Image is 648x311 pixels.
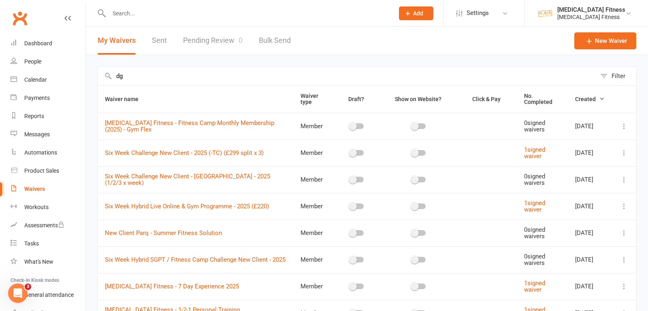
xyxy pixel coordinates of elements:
td: [DATE] [568,273,612,300]
div: General attendance [24,292,74,298]
td: Member [293,220,334,246]
span: 0 signed waivers [524,226,545,240]
iframe: Intercom live chat [8,283,28,303]
a: What's New [11,253,85,271]
div: Product Sales [24,167,59,174]
a: Workouts [11,198,85,216]
th: No. Completed [517,86,568,113]
a: Payments [11,89,85,107]
a: Dashboard [11,34,85,53]
span: 3 [25,283,31,290]
a: 1signed waiver [524,199,545,214]
td: [DATE] [568,113,612,140]
div: Filter [612,71,625,81]
span: Show on Website? [395,96,441,102]
a: Tasks [11,235,85,253]
div: Waivers [24,186,45,192]
a: Clubworx [10,8,30,28]
span: 0 signed waivers [524,119,545,133]
a: Reports [11,107,85,125]
td: Member [293,246,334,273]
a: Six Week Hybrid Live Online & Gym Programme - 2025 (£220) [105,203,269,210]
span: Settings [467,4,489,22]
div: People [24,58,41,65]
span: Created [575,96,605,102]
div: Automations [24,149,57,156]
a: 1signed waiver [524,279,545,294]
button: Waiver name [105,94,147,104]
button: Filter [596,67,636,85]
div: Tasks [24,240,39,247]
a: Calendar [11,71,85,89]
div: Dashboard [24,40,52,47]
input: Search by name [98,67,596,85]
div: Assessments [24,222,64,228]
a: New Client Parq - Summer Fitness Solution [105,229,222,237]
td: Member [293,166,334,193]
img: thumb_image1569280052.png [537,5,553,21]
div: Workouts [24,204,49,210]
a: Waivers [11,180,85,198]
td: [DATE] [568,246,612,273]
a: [MEDICAL_DATA] Fitness - Fitness Camp Monthly Membership (2025) - Gym Flex [105,119,274,133]
a: Six Week Challenge New Client - 2025 (-TC) (£299 split x 3) [105,149,264,157]
div: What's New [24,258,53,265]
a: General attendance kiosk mode [11,286,85,304]
div: Payments [24,95,50,101]
span: 0 [239,36,243,44]
a: People [11,53,85,71]
span: 0 signed waivers [524,173,545,187]
a: Six Week Challenge New Client - [GEOGRAPHIC_DATA] - 2025 (1/2/3 x week) [105,173,270,187]
a: Pending Review0 [183,27,243,55]
button: Add [399,6,433,20]
span: Draft? [348,96,364,102]
th: Waiver type [293,86,334,113]
span: 0 signed waivers [524,253,545,267]
a: New Waiver [574,32,636,49]
button: My Waivers [98,27,136,55]
a: Product Sales [11,162,85,180]
button: Show on Website? [388,94,450,104]
a: Six Week Hybrid SGPT / Fitness Camp Challenge New Client - 2025 [105,256,286,263]
span: Click & Pay [472,96,501,102]
td: [DATE] [568,193,612,220]
td: Member [293,140,334,166]
span: Add [413,10,423,17]
td: Member [293,273,334,300]
td: Member [293,193,334,220]
a: Assessments [11,216,85,235]
span: Waiver name [105,96,147,102]
button: Draft? [341,94,373,104]
a: Automations [11,144,85,162]
a: 1signed waiver [524,146,545,160]
div: Reports [24,113,44,119]
div: Messages [24,131,50,138]
a: [MEDICAL_DATA] Fitness - 7 Day Experience 2025 [105,283,239,290]
input: Search... [107,8,388,19]
td: Member [293,113,334,140]
button: Created [575,94,605,104]
div: Calendar [24,76,47,83]
a: Messages [11,125,85,144]
td: [DATE] [568,220,612,246]
a: Sent [152,27,167,55]
td: [DATE] [568,140,612,166]
a: Bulk Send [259,27,291,55]
button: Click & Pay [465,94,509,104]
div: [MEDICAL_DATA] Fitness [557,6,625,13]
div: [MEDICAL_DATA] Fitness [557,13,625,21]
td: [DATE] [568,166,612,193]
